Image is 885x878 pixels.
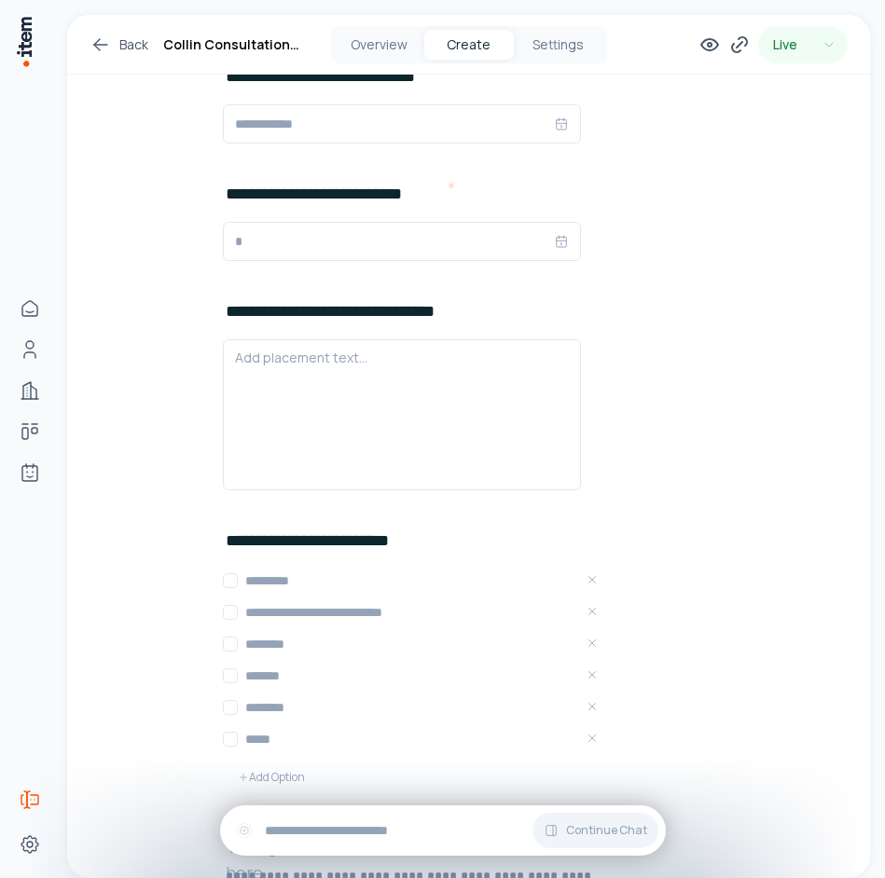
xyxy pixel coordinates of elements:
[581,569,603,591] button: Remove Instagram
[532,813,658,848] button: Continue Chat
[11,372,48,409] a: Companies
[223,759,320,796] button: Add Option
[11,413,48,450] a: Deals
[581,600,603,623] button: Remove X (Formerly known as twitter)
[514,30,603,60] button: Settings
[15,15,34,68] img: Item Brain Logo
[11,826,48,863] a: Settings
[424,30,514,60] button: Create
[11,290,48,327] a: Home
[581,632,603,654] button: Remove Linkedin
[220,805,666,856] div: Continue Chat
[90,34,148,56] a: Back
[581,695,603,718] button: Remove Refferal
[335,30,424,60] button: Overview
[11,331,48,368] a: People
[581,727,603,749] button: Remove other
[11,454,48,491] a: Agents
[566,823,647,838] span: Continue Chat
[581,664,603,686] button: Remove Youtube
[11,781,48,818] a: Forms
[163,34,331,56] h1: Collin Consultation services Customer outreach form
